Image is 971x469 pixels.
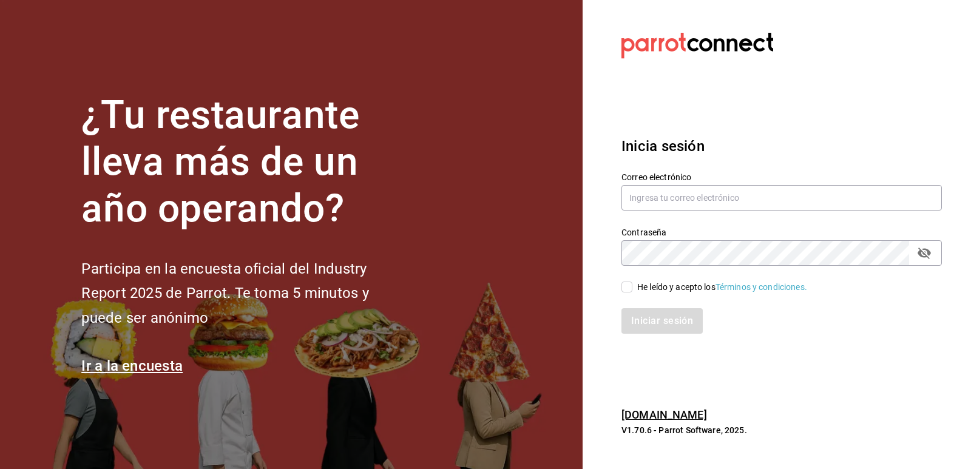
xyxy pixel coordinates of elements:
h1: ¿Tu restaurante lleva más de un año operando? [81,92,409,232]
label: Contraseña [621,228,942,237]
a: [DOMAIN_NAME] [621,408,707,421]
p: V1.70.6 - Parrot Software, 2025. [621,424,942,436]
div: He leído y acepto los [637,281,807,294]
h3: Inicia sesión [621,135,942,157]
h2: Participa en la encuesta oficial del Industry Report 2025 de Parrot. Te toma 5 minutos y puede se... [81,257,409,331]
button: passwordField [914,243,935,263]
label: Correo electrónico [621,173,942,181]
a: Términos y condiciones. [716,282,807,292]
input: Ingresa tu correo electrónico [621,185,942,211]
a: Ir a la encuesta [81,357,183,374]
